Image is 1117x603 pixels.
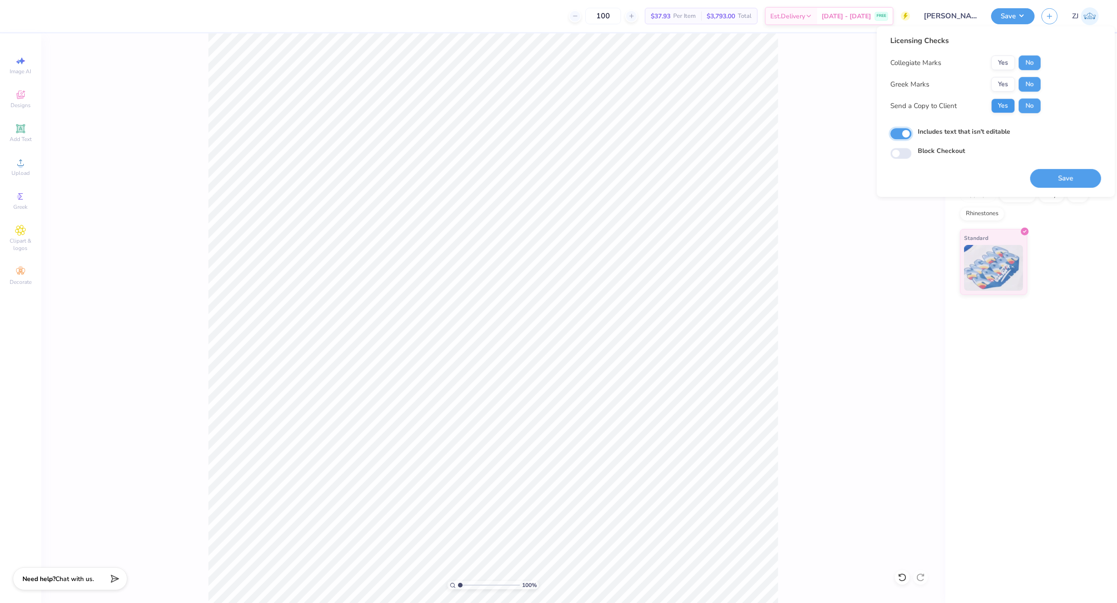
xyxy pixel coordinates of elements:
input: – – [585,8,621,24]
span: Decorate [10,278,32,286]
span: $3,793.00 [707,11,735,21]
button: Save [1030,169,1101,188]
button: No [1019,98,1041,113]
img: Zhor Junavee Antocan [1081,7,1099,25]
img: Standard [964,245,1023,291]
span: $37.93 [651,11,670,21]
button: Yes [991,98,1015,113]
a: ZJ [1072,7,1099,25]
strong: Need help? [22,575,55,583]
button: No [1019,77,1041,92]
span: 100 % [522,581,537,589]
button: No [1019,55,1041,70]
span: Greek [14,203,28,211]
div: Licensing Checks [890,35,1041,46]
span: FREE [877,13,886,19]
button: Yes [991,77,1015,92]
button: Save [991,8,1035,24]
span: Chat with us. [55,575,94,583]
div: Collegiate Marks [890,58,941,68]
div: Rhinestones [960,207,1004,221]
span: [DATE] - [DATE] [822,11,871,21]
span: Standard [964,233,988,243]
button: Yes [991,55,1015,70]
span: Upload [11,169,30,177]
span: Per Item [673,11,696,21]
span: Designs [11,102,31,109]
span: Image AI [10,68,32,75]
input: Untitled Design [917,7,984,25]
span: Add Text [10,136,32,143]
div: Greek Marks [890,79,929,90]
div: Send a Copy to Client [890,101,957,111]
label: Block Checkout [918,146,965,156]
span: Est. Delivery [770,11,805,21]
label: Includes text that isn't editable [918,127,1010,136]
span: Clipart & logos [5,237,37,252]
span: Total [738,11,752,21]
span: ZJ [1072,11,1079,22]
